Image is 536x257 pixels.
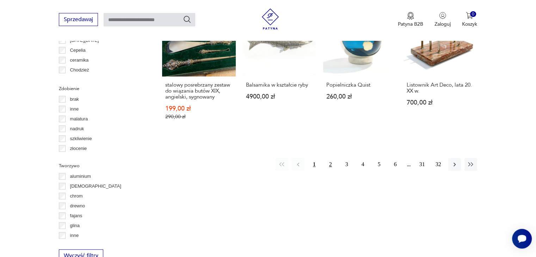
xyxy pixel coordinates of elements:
p: inne [70,105,79,113]
p: kamień [70,242,85,249]
a: Listownik Art Deco, lata 20. XX w.Listownik Art Deco, lata 20. XX w.700,00 zł [403,3,477,133]
h3: Popielniczka Quist [326,82,393,88]
p: Patyna B2B [398,21,423,27]
button: 4 [357,158,369,171]
p: [DEMOGRAPHIC_DATA] [70,182,121,190]
button: 31 [416,158,429,171]
p: chrom [70,192,83,200]
a: Sprzedawaj [59,18,98,23]
img: Ikona koszyka [466,12,473,19]
p: inne [70,232,79,239]
a: Balsamika w kształcie rybyBalsamika w kształcie ryby4900,00 zł [243,3,316,133]
p: Chodzież [70,66,89,74]
p: Cepelia [70,46,86,54]
button: 2 [324,158,337,171]
iframe: Smartsupp widget button [512,229,532,249]
p: glina [70,222,80,230]
button: Patyna B2B [398,12,423,27]
p: Tworzywo [59,162,145,170]
p: 199,00 zł [165,106,232,112]
button: 32 [432,158,445,171]
a: Ikona medaluPatyna B2B [398,12,423,27]
button: 1 [308,158,321,171]
p: aluminium [70,173,91,180]
p: 700,00 zł [407,100,474,106]
p: malatura [70,115,88,123]
p: Koszyk [462,21,477,27]
p: 4900,00 zł [246,94,313,100]
img: Ikonka użytkownika [439,12,446,19]
p: brak [70,95,79,103]
button: 0Koszyk [462,12,477,27]
p: fajans [70,212,82,220]
p: Zaloguj [435,21,451,27]
button: 5 [373,158,386,171]
p: 260,00 zł [326,94,393,100]
h3: stalowy posrebrzany zestaw do wiązania butów XIX, angielski, sygnowany [165,82,232,100]
button: Szukaj [183,15,191,24]
p: drewno [70,202,85,210]
p: Zdobienie [59,85,145,93]
button: Sprzedawaj [59,13,98,26]
h3: Balsamika w kształcie ryby [246,82,313,88]
button: Zaloguj [435,12,451,27]
p: nadruk [70,125,84,133]
a: Salestalowy posrebrzany zestaw do wiązania butów XIX, angielski, sygnowanystalowy posrebrzany zes... [162,3,235,133]
button: 3 [340,158,353,171]
h3: Listownik Art Deco, lata 20. XX w. [407,82,474,94]
img: Patyna - sklep z meblami i dekoracjami vintage [260,8,281,30]
p: Ćmielów [70,76,88,84]
p: 290,00 zł [165,114,232,120]
p: złocenie [70,145,87,152]
img: Ikona medalu [407,12,414,20]
p: szkliwienie [70,135,92,143]
button: 6 [389,158,402,171]
p: ceramika [70,56,89,64]
div: 0 [470,11,476,17]
a: Popielniczka QuistPopielniczka Quist260,00 zł [323,3,396,133]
